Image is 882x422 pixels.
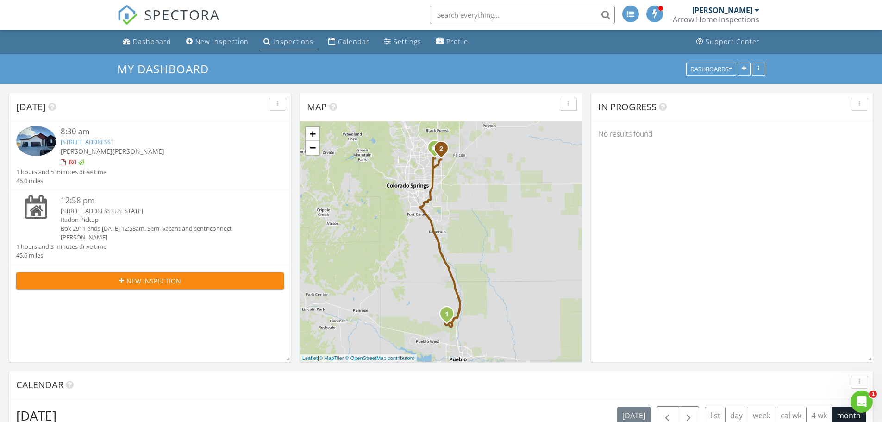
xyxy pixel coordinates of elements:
[706,37,760,46] div: Support Center
[673,15,759,24] div: Arrow Home Inspections
[447,314,452,319] div: 1204 N Picketwire Ln, Pueblo West, CO 81007
[117,61,217,76] a: My Dashboard
[446,37,468,46] div: Profile
[16,168,106,176] div: 1 hours and 5 minutes drive time
[869,391,877,398] span: 1
[195,37,249,46] div: New Inspection
[144,5,220,24] span: SPECTORA
[591,121,873,146] div: No results found
[16,195,284,260] a: 12:58 pm [STREET_ADDRESS][US_STATE] Radon Pickup Box 2911 ends [DATE] 12:58am. Semi-vacant and se...
[306,127,319,141] a: Zoom in
[686,63,736,76] button: Dashboards
[182,33,252,50] a: New Inspection
[117,13,220,32] a: SPECTORA
[16,101,46,113] span: [DATE]
[119,33,175,50] a: Dashboard
[435,147,440,153] div: 6292 Hartman Dr, Colorado Springs CO 80923
[113,147,164,156] span: [PERSON_NAME]
[117,5,138,25] img: The Best Home Inspection Software - Spectora
[394,37,421,46] div: Settings
[693,33,763,50] a: Support Center
[439,146,443,152] i: 2
[133,37,171,46] div: Dashboard
[306,141,319,155] a: Zoom out
[16,378,63,391] span: Calendar
[338,37,369,46] div: Calendar
[319,355,344,361] a: © MapTiler
[441,148,447,154] div: 7694 Wrangler Ridge Dr, Colorado Springs, CO 80923
[300,354,417,362] div: |
[126,276,181,286] span: New Inspection
[61,233,262,242] div: [PERSON_NAME]
[445,311,449,318] i: 1
[690,66,732,72] div: Dashboards
[16,176,106,185] div: 46.0 miles
[260,33,317,50] a: Inspections
[61,195,262,207] div: 12:58 pm
[430,6,615,24] input: Search everything...
[61,215,262,224] div: Radon Pickup
[302,355,318,361] a: Leaflet
[16,126,56,156] img: 9359302%2Fcover_photos%2FP2hIIF94fZdCle2DseDt%2Fsmall.jpg
[273,37,313,46] div: Inspections
[61,224,262,233] div: Box 2911 ends [DATE] 12:58am. Semi-vacant and sentriconnect
[16,126,284,185] a: 8:30 am [STREET_ADDRESS] [PERSON_NAME][PERSON_NAME] 1 hours and 5 minutes drive time 46.0 miles
[345,355,414,361] a: © OpenStreetMap contributors
[325,33,373,50] a: Calendar
[598,101,657,113] span: In Progress
[851,391,873,413] iframe: Intercom live chat
[61,126,262,138] div: 8:30 am
[307,101,327,113] span: Map
[692,6,752,15] div: [PERSON_NAME]
[61,207,262,215] div: [STREET_ADDRESS][US_STATE]
[61,138,113,146] a: [STREET_ADDRESS]
[432,33,472,50] a: Profile
[16,272,284,289] button: New Inspection
[16,251,106,260] div: 45.6 miles
[381,33,425,50] a: Settings
[61,147,113,156] span: [PERSON_NAME]
[16,242,106,251] div: 1 hours and 3 minutes drive time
